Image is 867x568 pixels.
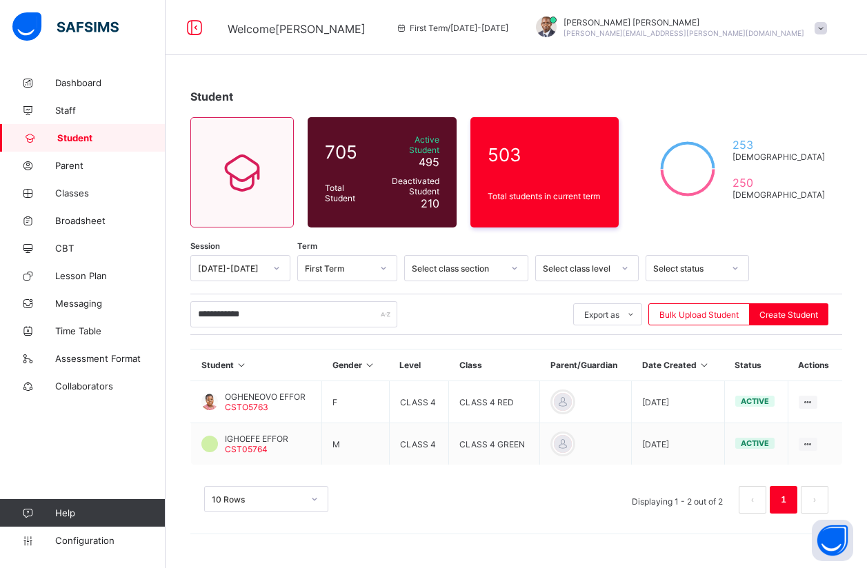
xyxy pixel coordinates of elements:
[322,349,389,381] th: Gender
[653,263,724,274] div: Select status
[449,349,540,381] th: Class
[55,381,166,392] span: Collaborators
[419,155,439,169] span: 495
[733,138,825,152] span: 253
[543,263,613,274] div: Select class level
[801,486,828,514] button: next page
[190,90,233,103] span: Student
[225,392,306,402] span: OGHENEOVO EFFOR
[198,263,265,274] div: [DATE]-[DATE]
[297,241,317,251] span: Term
[812,520,853,561] button: Open asap
[305,263,372,274] div: First Term
[733,176,825,190] span: 250
[364,360,376,370] i: Sort in Ascending Order
[741,438,769,448] span: active
[396,23,508,33] span: session/term information
[236,360,248,370] i: Sort in Ascending Order
[759,310,818,320] span: Create Student
[488,144,602,165] span: 503
[55,187,166,199] span: Classes
[12,12,119,41] img: safsims
[325,141,375,163] span: 705
[449,423,540,465] td: CLASS 4 GREEN
[724,349,788,381] th: Status
[225,402,268,412] span: CSTO5763
[733,190,825,200] span: [DEMOGRAPHIC_DATA]
[55,507,165,518] span: Help
[228,22,366,36] span: Welcome [PERSON_NAME]
[739,486,766,514] button: prev page
[389,423,449,465] td: CLASS 4
[55,105,166,116] span: Staff
[382,176,439,196] span: Deactivated Student
[699,360,710,370] i: Sort in Ascending Order
[322,381,389,423] td: F
[770,486,797,514] li: 1
[55,215,166,226] span: Broadsheet
[55,535,165,546] span: Configuration
[225,434,288,444] span: IGHOEFE EFFOR
[55,325,166,336] span: Time Table
[389,381,449,423] td: CLASS 4
[777,491,790,509] a: 1
[55,270,166,281] span: Lesson Plan
[321,179,379,207] div: Total Student
[584,310,619,320] span: Export as
[564,17,804,28] span: [PERSON_NAME] [PERSON_NAME]
[733,152,825,162] span: [DEMOGRAPHIC_DATA]
[788,349,842,381] th: Actions
[322,423,389,465] td: M
[225,444,268,454] span: CST05764
[540,349,632,381] th: Parent/Guardian
[55,243,166,254] span: CBT
[55,160,166,171] span: Parent
[55,353,166,364] span: Assessment Format
[739,486,766,514] li: 上一页
[632,423,725,465] td: [DATE]
[632,349,725,381] th: Date Created
[421,196,439,210] span: 210
[449,381,540,423] td: CLASS 4 RED
[488,191,602,201] span: Total students in current term
[382,134,439,155] span: Active Student
[412,263,503,274] div: Select class section
[191,349,322,381] th: Student
[621,486,733,514] li: Displaying 1 - 2 out of 2
[522,17,834,39] div: Paul-EgieyeMichael
[55,77,166,88] span: Dashboard
[389,349,449,381] th: Level
[212,494,303,505] div: 10 Rows
[57,132,166,143] span: Student
[632,381,725,423] td: [DATE]
[564,29,804,37] span: [PERSON_NAME][EMAIL_ADDRESS][PERSON_NAME][DOMAIN_NAME]
[801,486,828,514] li: 下一页
[659,310,739,320] span: Bulk Upload Student
[190,241,220,251] span: Session
[55,298,166,309] span: Messaging
[741,396,769,406] span: active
